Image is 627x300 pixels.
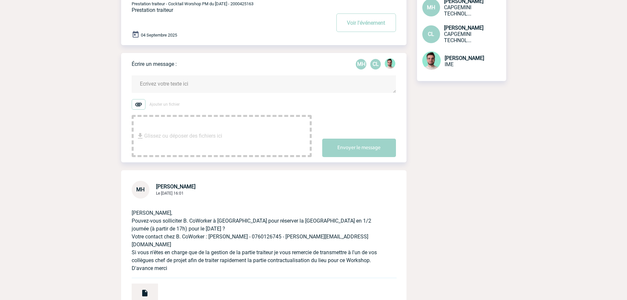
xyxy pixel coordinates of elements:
[422,51,441,70] img: 121547-2.png
[445,55,484,61] span: [PERSON_NAME]
[370,59,381,69] p: CL
[444,4,471,17] span: CAPGEMINI TECHNOLOGY SERVICES
[444,25,483,31] span: [PERSON_NAME]
[136,132,144,140] img: file_download.svg
[322,139,396,157] button: Envoyer le message
[336,14,396,32] button: Voir l'événement
[156,183,196,190] span: [PERSON_NAME]
[141,33,177,38] span: 04 Septembre 2025
[144,120,222,152] span: Glissez ou déposer des fichiers ici
[385,58,395,69] img: 121547-2.png
[156,191,184,196] span: Le [DATE] 16:01
[444,31,471,43] span: CAPGEMINI TECHNOLOGY SERVICES
[385,58,395,70] div: Benjamin ROLAND
[132,199,378,272] p: [PERSON_NAME], Pouvez-vous solliciter B. CoWorker à [GEOGRAPHIC_DATA] pour réserver la [GEOGRAPHI...
[370,59,381,69] div: Carine LEHMANN
[428,31,434,37] span: CL
[356,59,366,69] div: Marie Claude HESNARD
[132,7,173,13] span: Prestation traiteur
[445,61,454,68] span: IME
[121,287,158,293] a: Re_ CAPGEMINI TS Sogeti _ B CoWorker _ Event du 04_09_2025.msg
[356,59,366,69] p: MH
[149,102,180,107] span: Ajouter un fichier
[136,186,144,193] span: MH
[427,4,435,11] span: MH
[132,61,177,67] p: Écrire un message :
[132,1,253,6] span: Prestation traiteur - Cocktail Worshop PM du [DATE] - 2000425163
